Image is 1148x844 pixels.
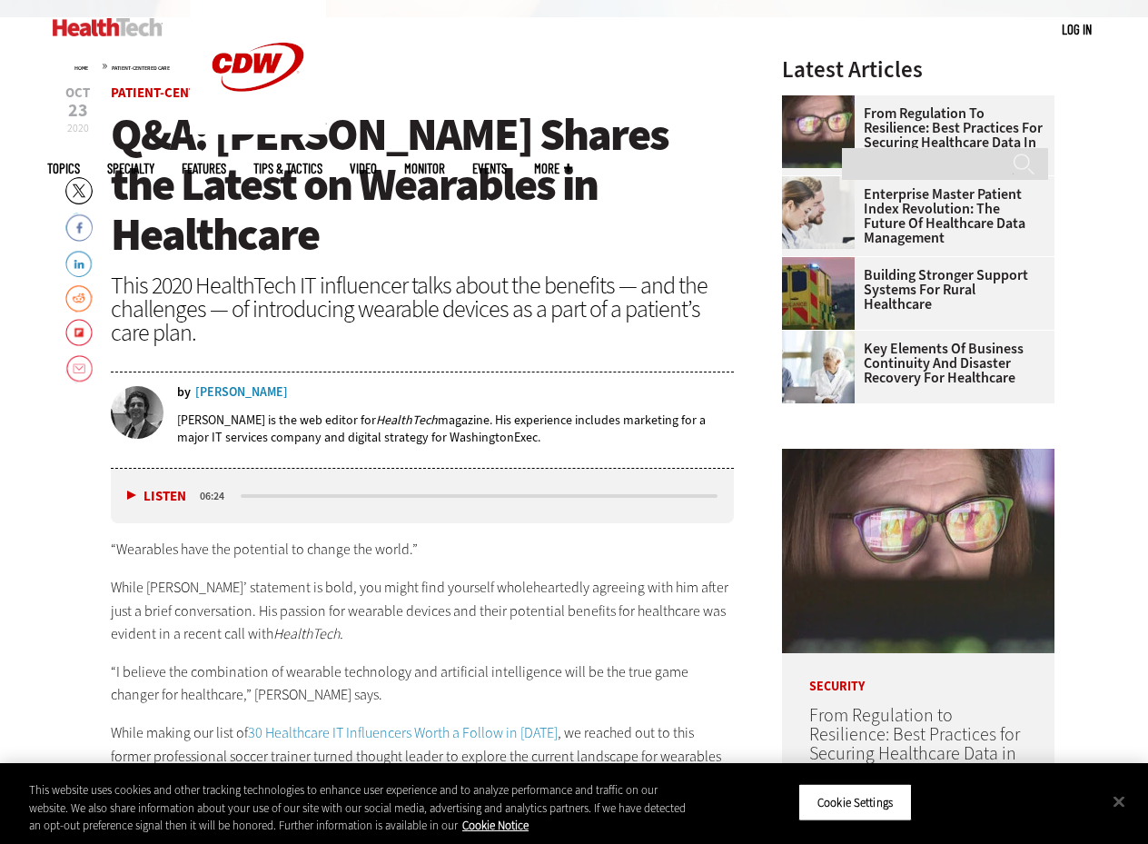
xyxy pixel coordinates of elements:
[182,162,226,175] a: Features
[462,818,529,833] a: More information about your privacy
[404,162,445,175] a: MonITor
[782,331,855,403] img: incident response team discusses around a table
[53,18,163,36] img: Home
[177,412,734,446] p: [PERSON_NAME] is the web editor for magazine. His experience includes marketing for a major IT se...
[782,449,1054,653] img: woman wearing glasses looking at healthcare data on screen
[111,721,734,791] p: While making our list of , we reached out to this former professional soccer trainer turned thoug...
[107,162,154,175] span: Specialty
[29,781,688,835] div: This website uses cookies and other tracking technologies to enhance user experience and to analy...
[111,386,163,439] img: Andrew Steger
[111,273,734,344] div: This 2020 HealthTech IT influencer talks about the benefits — and the challenges — of introducing...
[534,162,572,175] span: More
[782,187,1044,245] a: Enterprise Master Patient Index Revolution: The Future of Healthcare Data Management
[798,783,912,821] button: Cookie Settings
[248,723,558,742] a: 30 Healthcare IT Influencers Worth a Follow in [DATE]
[190,120,326,139] a: CDW
[782,268,1044,312] a: Building Stronger Support Systems for Rural Healthcare
[197,488,238,504] div: duration
[809,703,1020,785] a: From Regulation to Resilience: Best Practices for Securing Healthcare Data in an AI Era
[782,176,864,191] a: medical researchers look at data on desktop monitor
[782,176,855,249] img: medical researchers look at data on desktop monitor
[472,162,507,175] a: Events
[127,490,186,503] button: Listen
[376,412,438,429] em: HealthTech
[111,538,734,561] p: “Wearables have the potential to change the world.”
[782,653,1054,693] p: Security
[782,257,855,330] img: ambulance driving down country road at sunset
[273,624,343,643] em: HealthTech.
[111,660,734,707] p: “I believe the combination of wearable technology and artificial intelligence will be the true ga...
[782,331,864,345] a: incident response team discusses around a table
[177,386,191,399] span: by
[782,342,1044,385] a: Key Elements of Business Continuity and Disaster Recovery for Healthcare
[1099,781,1139,821] button: Close
[195,386,288,399] a: [PERSON_NAME]
[111,469,734,523] div: media player
[1062,21,1092,37] a: Log in
[350,162,377,175] a: Video
[253,162,322,175] a: Tips & Tactics
[47,162,80,175] span: Topics
[1062,20,1092,39] div: User menu
[782,257,864,272] a: ambulance driving down country road at sunset
[111,576,734,646] p: While [PERSON_NAME]’ statement is bold, you might find yourself wholeheartedly agreeing with him ...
